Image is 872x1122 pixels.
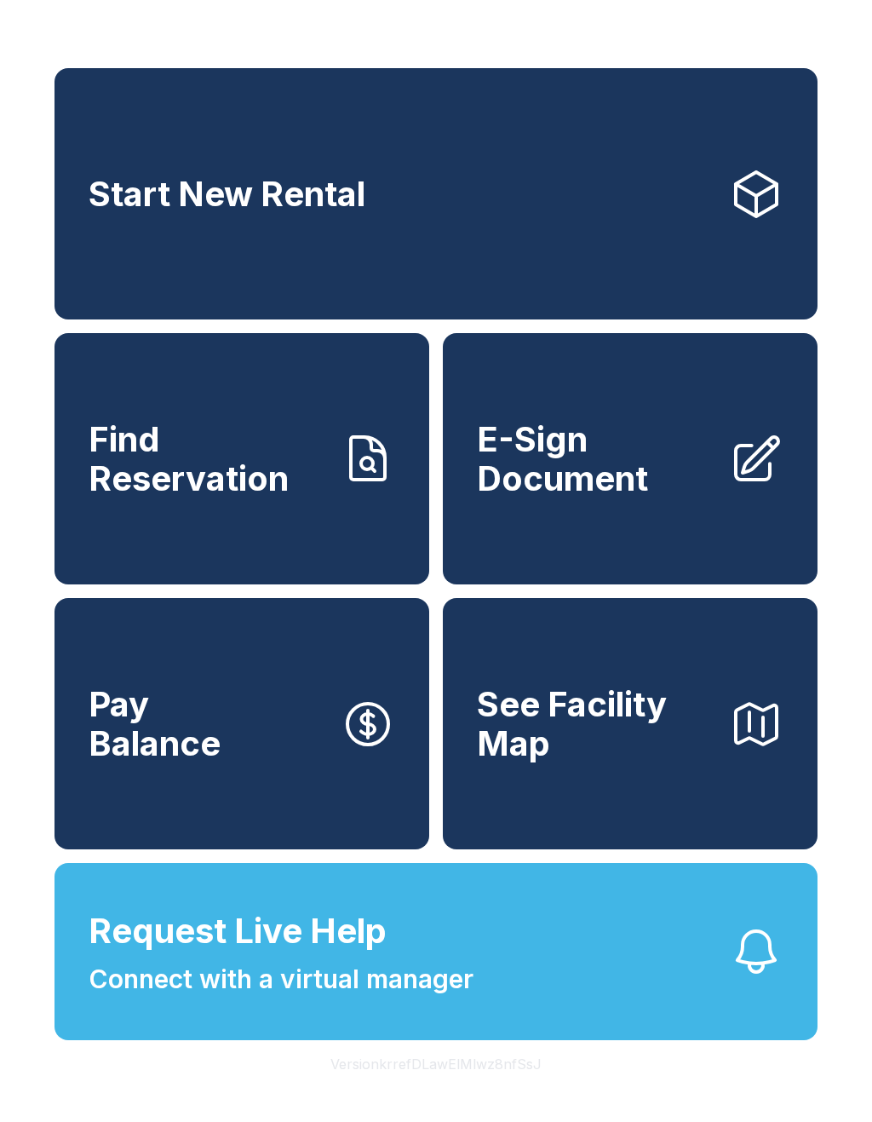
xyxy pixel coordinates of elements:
[54,333,429,584] a: Find Reservation
[89,685,221,762] span: Pay Balance
[89,175,365,214] span: Start New Rental
[477,420,715,498] span: E-Sign Document
[89,906,387,957] span: Request Live Help
[443,598,817,849] button: See Facility Map
[443,333,817,584] a: E-Sign Document
[54,863,817,1040] button: Request Live HelpConnect with a virtual manager
[89,960,473,998] span: Connect with a virtual manager
[89,420,327,498] span: Find Reservation
[54,598,429,849] button: PayBalance
[54,68,817,319] a: Start New Rental
[477,685,715,762] span: See Facility Map
[317,1040,555,1088] button: VersionkrrefDLawElMlwz8nfSsJ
